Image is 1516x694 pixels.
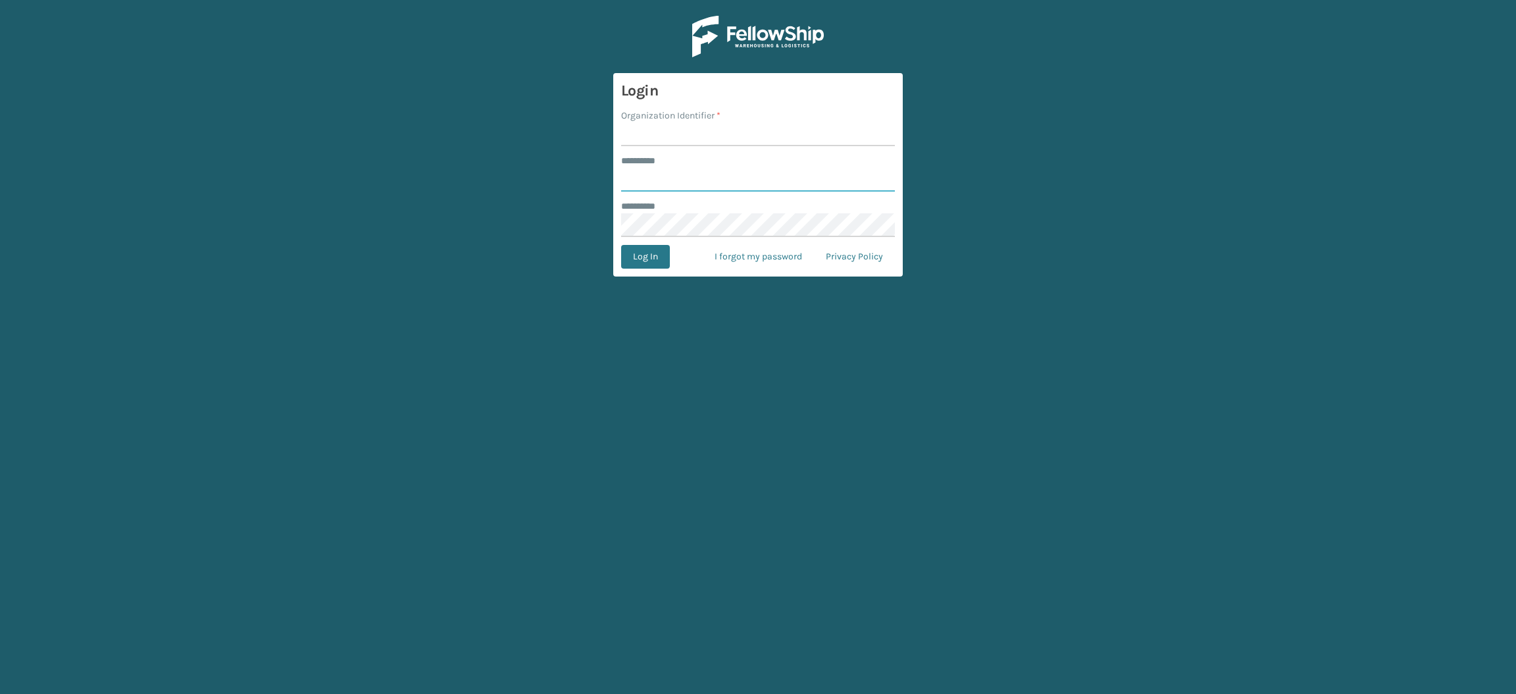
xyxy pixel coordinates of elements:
label: Organization Identifier [621,109,720,122]
a: I forgot my password [703,245,814,269]
button: Log In [621,245,670,269]
a: Privacy Policy [814,245,895,269]
h3: Login [621,81,895,101]
img: Logo [692,16,824,57]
